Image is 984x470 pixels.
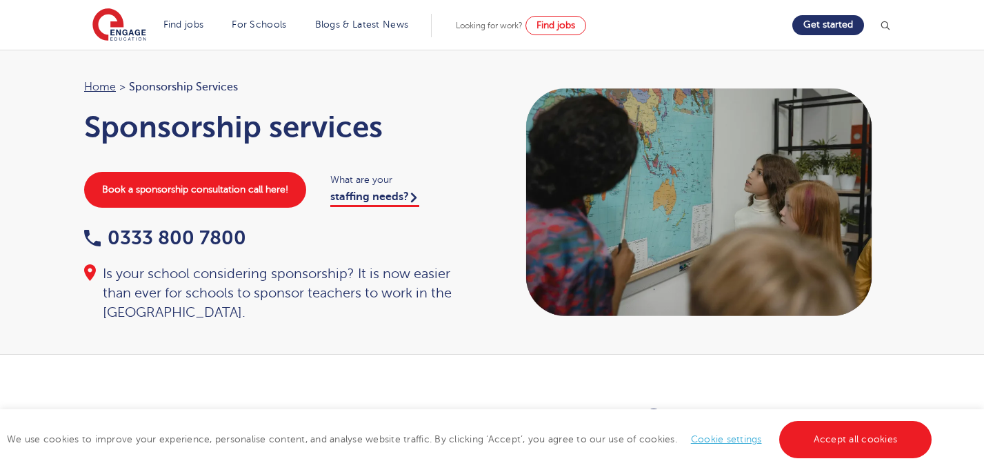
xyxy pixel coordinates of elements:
[163,19,204,30] a: Find jobs
[84,78,479,96] nav: breadcrumb
[456,21,523,30] span: Looking for work?
[536,20,575,30] span: Find jobs
[7,434,935,444] span: We use cookies to improve your experience, personalise content, and analyse website traffic. By c...
[792,15,864,35] a: Get started
[84,172,306,208] a: Book a sponsorship consultation call here!
[84,110,479,144] h1: Sponsorship services
[779,421,932,458] a: Accept all cookies
[232,19,286,30] a: For Schools
[315,19,409,30] a: Blogs & Latest News
[525,16,586,35] a: Find jobs
[84,81,116,93] a: Home
[119,81,125,93] span: >
[84,227,246,248] a: 0333 800 7800
[84,264,479,322] div: Is your school considering sponsorship? It is now easier than ever for schools to sponsor teacher...
[129,78,238,96] span: Sponsorship Services
[92,8,146,43] img: Engage Education
[322,403,662,438] b: Why sponsor a teacher?
[330,190,419,207] a: staffing needs?
[691,434,762,444] a: Cookie settings
[330,172,479,188] span: What are your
